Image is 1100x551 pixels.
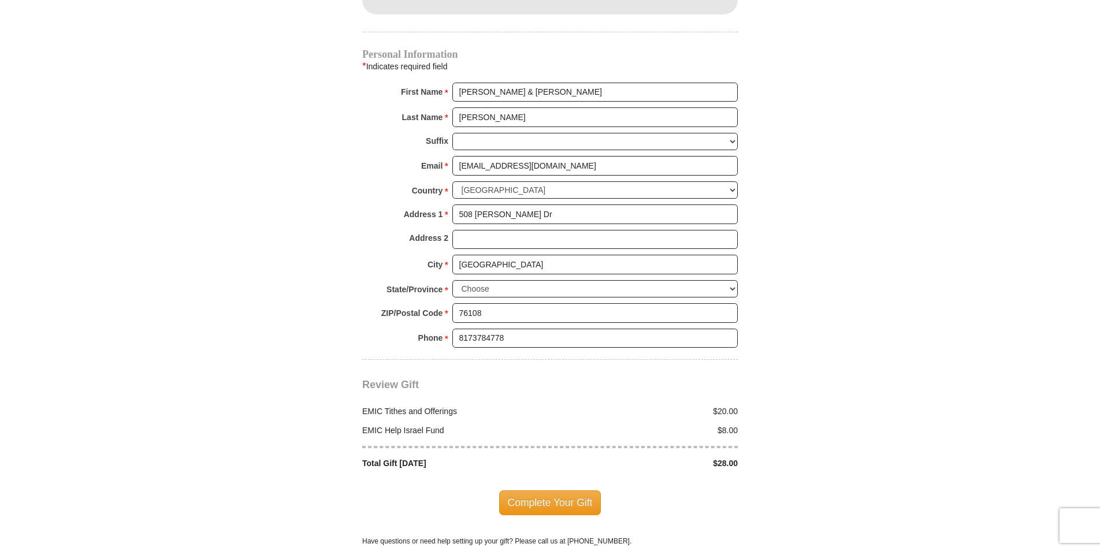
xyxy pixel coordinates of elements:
[362,59,738,74] div: Indicates required field
[356,425,551,437] div: EMIC Help Israel Fund
[426,133,448,149] strong: Suffix
[404,206,443,222] strong: Address 1
[412,183,443,199] strong: Country
[550,405,744,418] div: $20.00
[381,305,443,321] strong: ZIP/Postal Code
[499,490,601,515] span: Complete Your Gift
[409,230,448,246] strong: Address 2
[362,50,738,59] h4: Personal Information
[550,457,744,470] div: $28.00
[362,536,738,546] p: Have questions or need help setting up your gift? Please call us at [PHONE_NUMBER].
[402,109,443,125] strong: Last Name
[401,84,443,100] strong: First Name
[387,281,443,297] strong: State/Province
[356,405,551,418] div: EMIC Tithes and Offerings
[550,425,744,437] div: $8.00
[356,457,551,470] div: Total Gift [DATE]
[428,256,443,273] strong: City
[421,158,443,174] strong: Email
[362,379,419,390] span: Review Gift
[418,330,443,346] strong: Phone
